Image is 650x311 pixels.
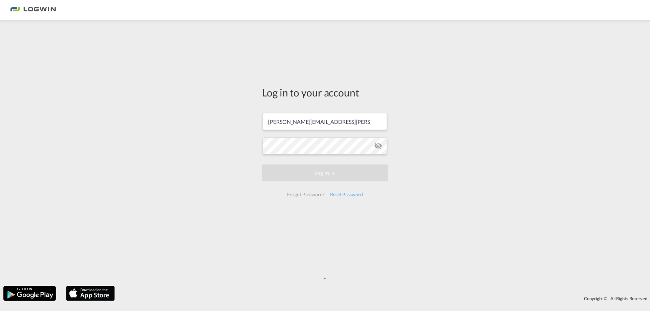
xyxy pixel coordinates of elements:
[284,188,327,201] div: Forgot Password?
[263,113,387,130] input: Enter email/phone number
[374,142,382,150] md-icon: icon-eye-off
[118,293,650,304] div: Copyright © . All Rights Reserved
[262,85,388,99] div: Log in to your account
[10,3,56,18] img: 2761ae10d95411efa20a1f5e0282d2d7.png
[3,285,57,302] img: google.png
[262,164,388,181] button: LOGIN
[65,285,115,302] img: apple.png
[327,188,366,201] div: Reset Password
